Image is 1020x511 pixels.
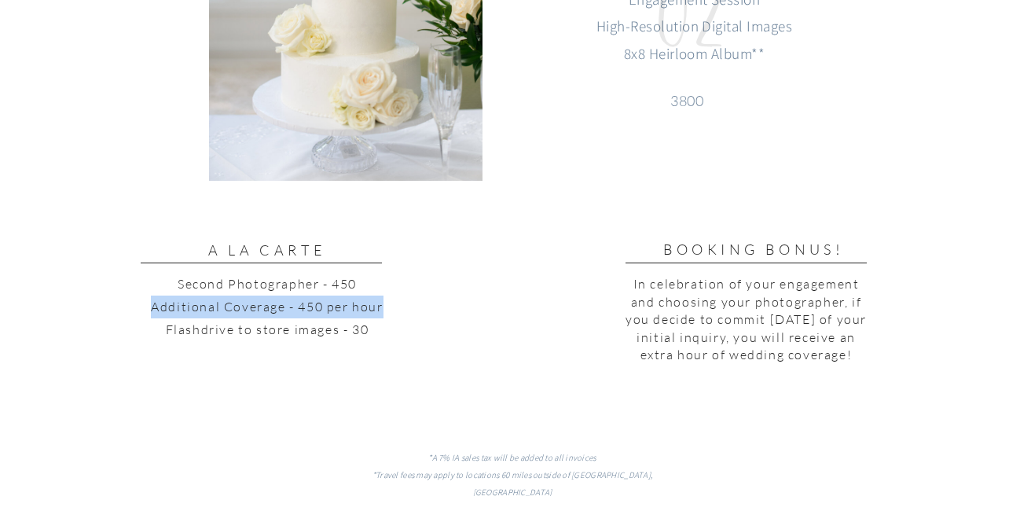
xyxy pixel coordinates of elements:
[123,273,412,373] p: Second Photographer - 450 Additional Coverage - 450 per hour Flashdrive to store images - 30
[174,373,382,414] p: **Heirloom Album begins with standard Linen Cover and 20 spreads
[372,452,652,498] i: *A 7% IA sales tax will be added to all invoices *Travel fees may apply to locations 60 miles out...
[134,240,401,257] p: A LA CARTE
[660,240,847,256] p: BOOKING BONUS!
[619,258,873,379] p: In celebration of your engagement and choosing your photographer, if you decide to commit [DATE] ...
